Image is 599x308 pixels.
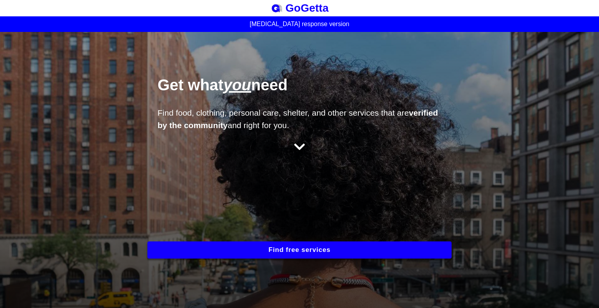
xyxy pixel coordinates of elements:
[158,107,441,131] p: Find food, clothing, personal care, shelter, and other services that are and right for you.
[158,76,446,104] h1: Get what need
[223,76,251,93] span: you
[147,241,452,259] button: Find free services
[158,108,438,130] strong: verified by the community
[147,246,452,253] a: Find free services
